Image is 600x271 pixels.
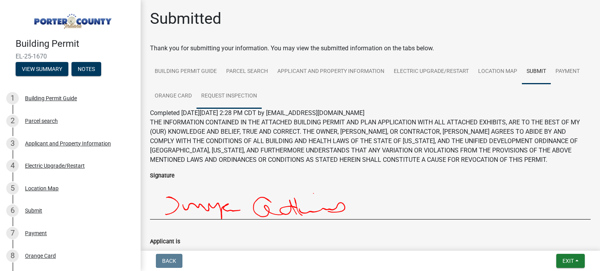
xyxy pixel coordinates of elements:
div: 5 [6,182,19,195]
p: THE INFORMATION CONTAINED IN THE ATTACHED BUILDING PERMIT AND PLAN APPLICATION WITH ALL ATTACHED ... [150,118,591,165]
a: Parcel search [221,59,273,84]
a: Orange Card [150,84,196,109]
div: 1 [6,92,19,105]
div: Submit [25,208,42,213]
button: Back [156,254,182,268]
div: Thank you for submitting your information. You may view the submitted information on the tabs below. [150,44,591,53]
a: Location Map [473,59,522,84]
div: 6 [6,204,19,217]
button: Exit [556,254,585,268]
a: Electric Upgrade/Restart [389,59,473,84]
label: Applicant is [150,239,180,244]
div: 4 [6,159,19,172]
a: Submit [522,59,551,84]
div: Parcel search [25,118,58,124]
div: Building Permit Guide [25,96,77,101]
button: View Summary [16,62,68,76]
div: Applicant and Property Information [25,141,111,146]
button: Notes [71,62,101,76]
div: 3 [6,137,19,150]
span: EL-25-1670 [16,53,125,60]
a: Building Permit Guide [150,59,221,84]
span: Completed [DATE][DATE] 2:28 PM CDT by [EMAIL_ADDRESS][DOMAIN_NAME] [150,109,364,117]
a: Applicant and Property Information [273,59,389,84]
div: Payment [25,230,47,236]
a: Request Inspection [196,84,262,109]
div: Location Map [25,186,59,191]
div: 7 [6,227,19,239]
wm-modal-confirm: Summary [16,66,68,73]
span: Back [162,258,176,264]
span: Exit [562,258,574,264]
div: 8 [6,250,19,262]
wm-modal-confirm: Notes [71,66,101,73]
div: Orange Card [25,253,56,259]
img: sZjdAIsgAAAABJRU5ErkJggg== [150,180,450,219]
a: Payment [551,59,584,84]
label: Signature [150,173,175,179]
h4: Building Permit [16,38,134,50]
img: Porter County, Indiana [16,8,128,30]
div: Electric Upgrade/Restart [25,163,85,168]
div: 2 [6,115,19,127]
h1: Submitted [150,9,221,28]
